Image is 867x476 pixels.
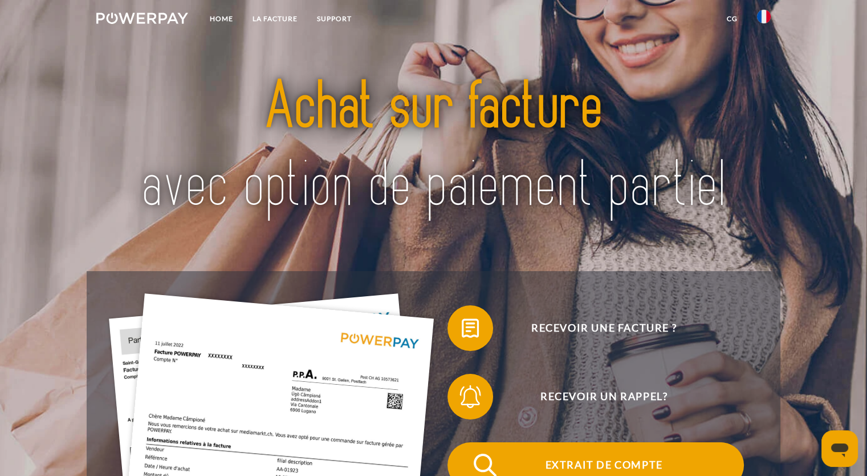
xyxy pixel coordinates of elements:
img: title-powerpay_fr.svg [129,47,737,245]
a: CG [717,9,747,29]
img: qb_bill.svg [456,314,485,342]
button: Recevoir un rappel? [447,374,744,419]
span: Recevoir un rappel? [464,374,743,419]
iframe: Bouton de lancement de la fenêtre de messagerie [821,430,858,467]
span: Recevoir une facture ? [464,305,743,351]
img: fr [757,10,771,23]
img: logo-powerpay-white.svg [96,13,188,24]
a: Home [200,9,243,29]
a: LA FACTURE [243,9,307,29]
img: qb_bell.svg [456,382,485,411]
a: Support [307,9,361,29]
button: Recevoir une facture ? [447,305,744,351]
